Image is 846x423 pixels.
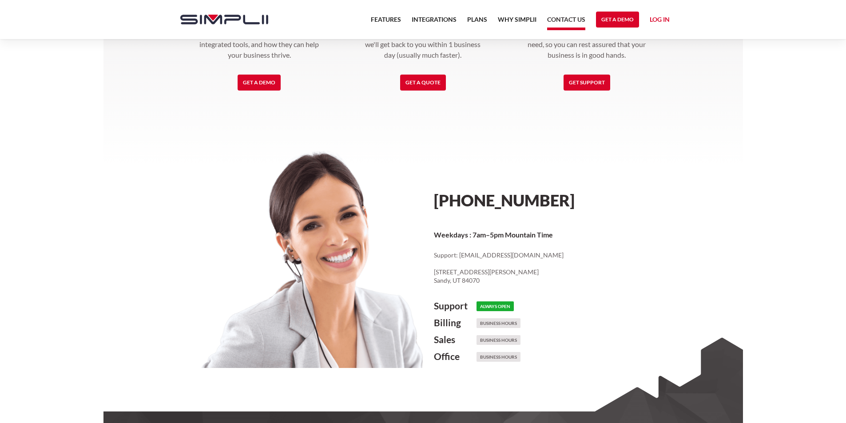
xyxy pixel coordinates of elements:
h4: Support [434,300,477,311]
a: Get Support [564,75,610,91]
a: Plans [467,14,487,30]
h6: Business Hours [477,335,520,345]
h6: Always Open [477,301,514,311]
a: Get a Demo [238,75,281,91]
strong: Weekdays : 7am–5pm Mountain Time [434,230,553,239]
a: Log in [650,14,670,28]
h4: Office [434,351,477,362]
p: Support: [EMAIL_ADDRESS][DOMAIN_NAME] ‍ [STREET_ADDRESS][PERSON_NAME] Sandy, UT 84070 [434,251,675,285]
a: Why Simplii [498,14,536,30]
img: Simplii [180,15,268,24]
a: Contact US [547,14,585,30]
a: Get a Quote [400,75,446,91]
h4: Billing [434,317,477,328]
h6: Business Hours [477,318,520,328]
a: Integrations [412,14,457,30]
h4: Sales [434,334,477,345]
a: [PHONE_NUMBER] [434,190,575,210]
h6: Business Hours [477,352,520,362]
a: Get a Demo [596,12,639,28]
a: Features [371,14,401,30]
